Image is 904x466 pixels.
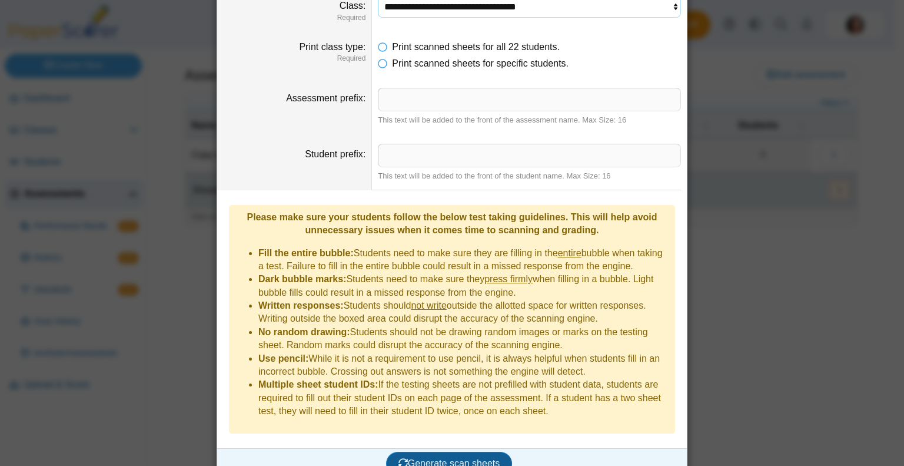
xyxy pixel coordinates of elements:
[258,299,669,326] li: Students should outside the allotted space for written responses. Writing outside the boxed area ...
[392,42,560,52] span: Print scanned sheets for all 22 students.
[223,13,365,23] dfn: Required
[258,353,308,363] b: Use pencil:
[258,327,350,337] b: No random drawing:
[392,58,569,68] span: Print scanned sheets for specific students.
[411,300,446,310] u: not write
[247,212,657,235] b: Please make sure your students follow the below test taking guidelines. This will help avoid unne...
[340,1,365,11] label: Class
[299,42,365,52] label: Print class type
[258,247,669,273] li: Students need to make sure they are filling in the bubble when taking a test. Failure to fill in ...
[258,248,354,258] b: Fill the entire bubble:
[258,326,669,352] li: Students should not be drawing random images or marks on the testing sheet. Random marks could di...
[378,115,681,125] div: This text will be added to the front of the assessment name. Max Size: 16
[258,379,378,389] b: Multiple sheet student IDs:
[484,274,533,284] u: press firmly
[258,352,669,379] li: While it is not a requirement to use pencil, it is always helpful when students fill in an incorr...
[558,248,581,258] u: entire
[223,54,365,64] dfn: Required
[258,274,346,284] b: Dark bubble marks:
[305,149,365,159] label: Student prefix
[258,378,669,418] li: If the testing sheets are not prefilled with student data, students are required to fill out thei...
[258,273,669,299] li: Students need to make sure they when filling in a bubble. Light bubble fills could result in a mi...
[378,171,681,181] div: This text will be added to the front of the student name. Max Size: 16
[286,93,365,103] label: Assessment prefix
[258,300,344,310] b: Written responses:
